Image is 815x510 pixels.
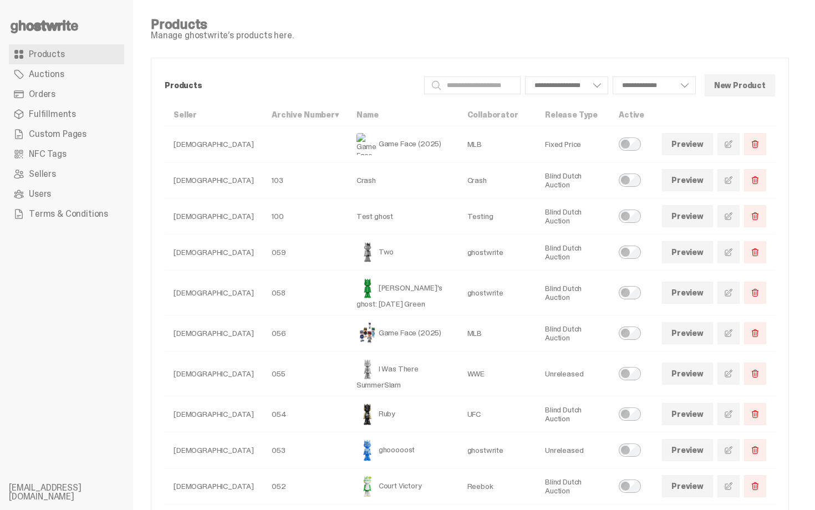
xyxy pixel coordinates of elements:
[263,315,348,351] td: 056
[165,315,263,351] td: [DEMOGRAPHIC_DATA]
[29,110,76,119] span: Fulfillments
[744,282,766,304] button: Delete Product
[356,403,379,425] img: Ruby
[536,162,610,198] td: Blind Dutch Auction
[272,110,339,120] a: Archive Number▾
[348,234,459,271] td: Two
[662,205,713,227] a: Preview
[165,126,263,162] td: [DEMOGRAPHIC_DATA]
[165,81,415,89] p: Products
[263,234,348,271] td: 059
[263,432,348,468] td: 053
[348,315,459,351] td: Game Face (2025)
[459,432,536,468] td: ghostwrite
[536,396,610,432] td: Blind Dutch Auction
[9,64,124,84] a: Auctions
[744,133,766,155] button: Delete Product
[165,271,263,315] td: [DEMOGRAPHIC_DATA]
[744,363,766,385] button: Delete Product
[9,184,124,204] a: Users
[356,133,379,155] img: Game Face (2025)
[459,396,536,432] td: UFC
[459,271,536,315] td: ghostwrite
[662,322,713,344] a: Preview
[536,104,610,126] th: Release Type
[29,130,86,139] span: Custom Pages
[662,241,713,263] a: Preview
[9,483,142,501] li: [EMAIL_ADDRESS][DOMAIN_NAME]
[29,90,55,99] span: Orders
[348,432,459,468] td: ghooooost
[662,169,713,191] a: Preview
[348,468,459,504] td: Court Victory
[29,50,65,59] span: Products
[744,439,766,461] button: Delete Product
[9,84,124,104] a: Orders
[536,351,610,396] td: Unreleased
[459,126,536,162] td: MLB
[263,198,348,234] td: 100
[9,164,124,184] a: Sellers
[348,162,459,198] td: Crash
[459,234,536,271] td: ghostwrite
[9,124,124,144] a: Custom Pages
[744,475,766,497] button: Delete Product
[459,468,536,504] td: Reebok
[662,282,713,304] a: Preview
[29,70,64,79] span: Auctions
[263,468,348,504] td: 052
[536,126,610,162] td: Fixed Price
[29,150,67,159] span: NFC Tags
[165,234,263,271] td: [DEMOGRAPHIC_DATA]
[165,104,263,126] th: Seller
[459,104,536,126] th: Collaborator
[356,241,379,263] img: Two
[662,439,713,461] a: Preview
[459,162,536,198] td: Crash
[356,439,379,461] img: ghooooost
[9,44,124,64] a: Products
[662,403,713,425] a: Preview
[536,271,610,315] td: Blind Dutch Auction
[348,126,459,162] td: Game Face (2025)
[263,162,348,198] td: 103
[356,475,379,497] img: Court Victory
[744,169,766,191] button: Delete Product
[459,198,536,234] td: Testing
[356,358,379,380] img: I Was There SummerSlam
[356,277,379,299] img: Schrödinger's ghost: Sunday Green
[662,363,713,385] a: Preview
[662,475,713,497] a: Preview
[744,403,766,425] button: Delete Product
[9,104,124,124] a: Fulfillments
[335,110,339,120] span: ▾
[29,190,51,198] span: Users
[165,351,263,396] td: [DEMOGRAPHIC_DATA]
[165,198,263,234] td: [DEMOGRAPHIC_DATA]
[744,205,766,227] button: Delete Product
[165,468,263,504] td: [DEMOGRAPHIC_DATA]
[536,468,610,504] td: Blind Dutch Auction
[536,432,610,468] td: Unreleased
[348,198,459,234] td: Test ghost
[348,396,459,432] td: Ruby
[348,351,459,396] td: I Was There SummerSlam
[29,210,108,218] span: Terms & Conditions
[356,322,379,344] img: Game Face (2025)
[348,104,459,126] th: Name
[662,133,713,155] a: Preview
[705,74,775,96] button: New Product
[744,241,766,263] button: Delete Product
[165,162,263,198] td: [DEMOGRAPHIC_DATA]
[165,432,263,468] td: [DEMOGRAPHIC_DATA]
[459,351,536,396] td: WWE
[263,351,348,396] td: 055
[536,315,610,351] td: Blind Dutch Auction
[348,271,459,315] td: [PERSON_NAME]'s ghost: [DATE] Green
[263,396,348,432] td: 054
[29,170,56,178] span: Sellers
[536,198,610,234] td: Blind Dutch Auction
[263,271,348,315] td: 058
[536,234,610,271] td: Blind Dutch Auction
[9,204,124,224] a: Terms & Conditions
